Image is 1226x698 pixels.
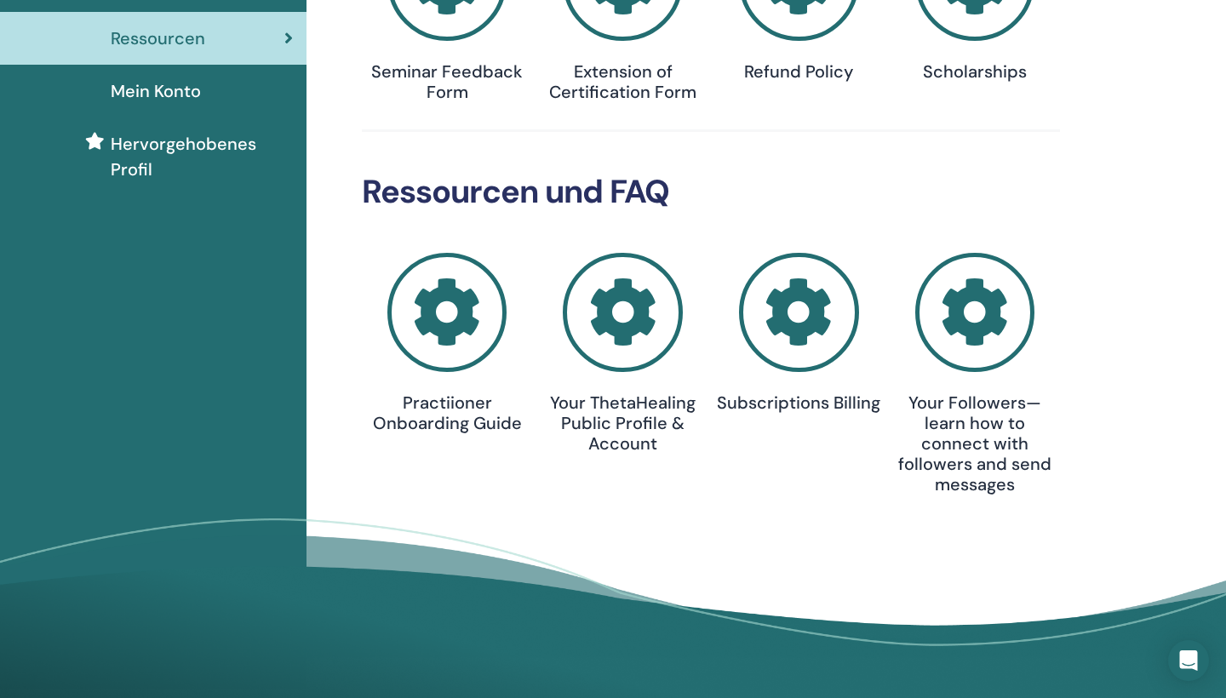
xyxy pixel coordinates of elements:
a: Your Followers—learn how to connect with followers and send messages [890,253,1060,495]
span: Ressourcen [111,26,205,51]
h4: Subscriptions Billing [713,392,884,413]
h4: Scholarships [890,61,1060,82]
h4: Practiioner Onboarding Guide [362,392,532,433]
h4: Extension of Certification Form [538,61,708,102]
span: Hervorgehobenes Profil [111,131,293,182]
h2: Ressourcen und FAQ [362,173,1060,212]
h4: Refund Policy [713,61,884,82]
a: Practiioner Onboarding Guide [362,253,532,434]
span: Mein Konto [111,78,201,104]
a: Your ThetaHealing Public Profile & Account [538,253,708,455]
h4: Your ThetaHealing Public Profile & Account [538,392,708,454]
h4: Seminar Feedback Form [362,61,532,102]
a: Subscriptions Billing [713,253,884,414]
div: Open Intercom Messenger [1168,640,1209,681]
h4: Your Followers—learn how to connect with followers and send messages [890,392,1060,495]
